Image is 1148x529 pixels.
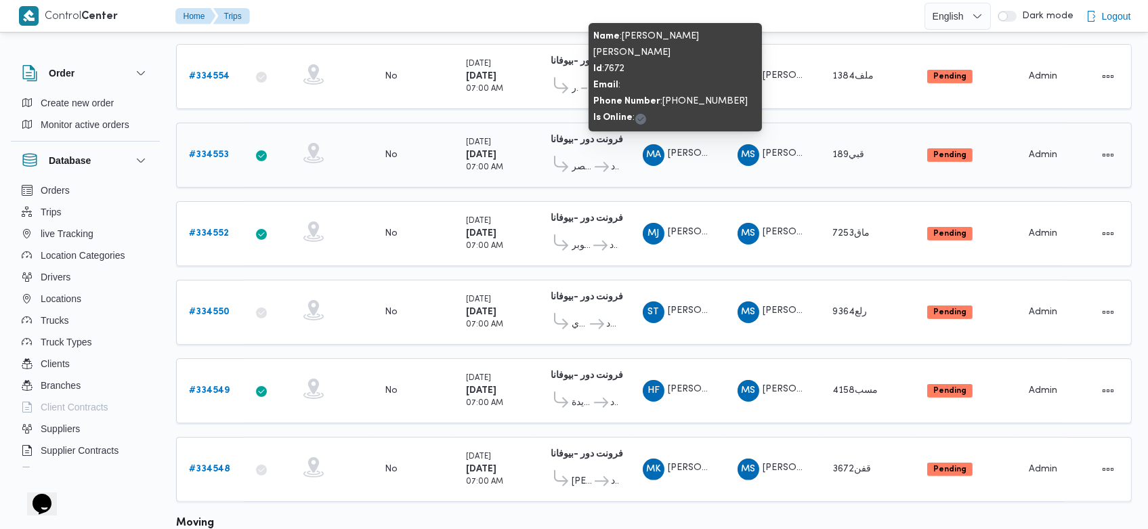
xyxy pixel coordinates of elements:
[466,229,496,238] b: [DATE]
[832,386,878,395] span: مسب4158
[647,223,659,245] span: MJ
[933,308,966,316] b: Pending
[594,81,621,89] span: :
[49,65,75,81] h3: Order
[832,72,874,81] span: ملف1384
[189,147,229,163] a: #334553
[1097,459,1119,480] button: Actions
[11,92,160,141] div: Order
[647,301,659,323] span: ST
[594,97,748,106] span: : [PHONE_NUMBER]
[738,301,759,323] div: Muhammad Slah Abadalltaif Alshrif
[643,144,664,166] div: Mmdoh Abadalghufar Sulaiaman Sulaiaman
[19,6,39,26] img: X8yXhbKr1z7QwAAAABJRU5ErkJggg==
[668,385,825,394] span: [PERSON_NAME] [PERSON_NAME]
[606,316,618,333] span: فرونت دور مسطرد
[738,223,759,245] div: Muhammad Slah Abadalltaif Alshrif
[741,380,755,402] span: MS
[22,65,149,81] button: Order
[466,150,496,159] b: [DATE]
[1029,386,1057,395] span: Admin
[927,305,973,319] span: Pending
[41,269,70,285] span: Drivers
[41,356,70,372] span: Clients
[1029,308,1057,316] span: Admin
[385,149,398,161] div: No
[668,150,825,158] span: [PERSON_NAME] [PERSON_NAME]
[572,81,579,97] span: العبور
[466,85,503,93] small: 07:00 AM
[385,70,398,83] div: No
[16,353,154,375] button: Clients
[189,304,230,320] a: #334550
[49,152,91,169] h3: Database
[16,266,154,288] button: Drivers
[551,214,623,223] b: فرونت دور -بيوفانا
[933,72,966,81] b: Pending
[41,291,81,307] span: Locations
[22,152,149,169] button: Database
[832,308,867,316] span: رلع9364
[1029,229,1057,238] span: Admin
[572,238,591,254] span: قسم أول 6 أكتوبر
[1097,144,1119,166] button: Actions
[385,306,398,318] div: No
[466,375,491,382] small: [DATE]
[466,386,496,395] b: [DATE]
[551,293,623,301] b: فرونت دور -بيوفانا
[832,465,871,473] span: قفن3672
[466,217,491,225] small: [DATE]
[189,68,230,85] a: #334554
[763,150,840,158] span: [PERSON_NAME]
[41,204,62,220] span: Trips
[16,223,154,245] button: live Tracking
[466,321,503,329] small: 07:00 AM
[594,64,625,73] span: : 7672
[927,70,973,83] span: Pending
[41,377,81,394] span: Branches
[551,57,623,66] b: فرونت دور -بيوفانا
[643,380,664,402] div: Hsham Farj Muhammad Aamar
[572,159,593,175] span: قسم أول مدينة نصر
[189,150,229,159] b: # 334553
[16,375,154,396] button: Branches
[594,113,633,122] b: Is Online
[466,465,496,473] b: [DATE]
[611,159,618,175] span: فرونت دور مسطرد
[16,114,154,135] button: Monitor active orders
[16,310,154,331] button: Trucks
[16,331,154,353] button: Truck Types
[41,312,68,329] span: Trucks
[763,307,840,316] span: [PERSON_NAME]
[41,421,80,437] span: Suppliers
[466,164,503,171] small: 07:00 AM
[16,418,154,440] button: Suppliers
[41,182,70,198] span: Orders
[927,227,973,240] span: Pending
[1029,150,1057,159] span: Admin
[594,32,700,57] span: : [PERSON_NAME] [PERSON_NAME]
[594,32,620,41] b: Name
[572,316,588,333] span: قسم المعادي
[763,464,840,473] span: [PERSON_NAME]
[927,463,973,476] span: Pending
[189,386,230,395] b: # 334549
[594,64,603,73] b: Id
[738,459,759,480] div: Muhammad Slah Abadalltaif Alshrif
[466,296,491,303] small: [DATE]
[646,459,661,480] span: MK
[610,238,618,254] span: فرونت دور مسطرد
[643,301,664,323] div: Saaid Throt Mahmood Radhwan
[668,464,825,473] span: [PERSON_NAME] [PERSON_NAME]
[189,72,230,81] b: # 334554
[16,245,154,266] button: Location Categories
[16,179,154,201] button: Orders
[466,60,491,68] small: [DATE]
[41,95,114,111] span: Create new order
[594,113,646,122] span: :
[933,230,966,238] b: Pending
[466,308,496,316] b: [DATE]
[832,150,864,159] span: قبي189
[611,473,618,490] span: فرونت دور مسطرد
[610,395,618,411] span: فرونت دور مسطرد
